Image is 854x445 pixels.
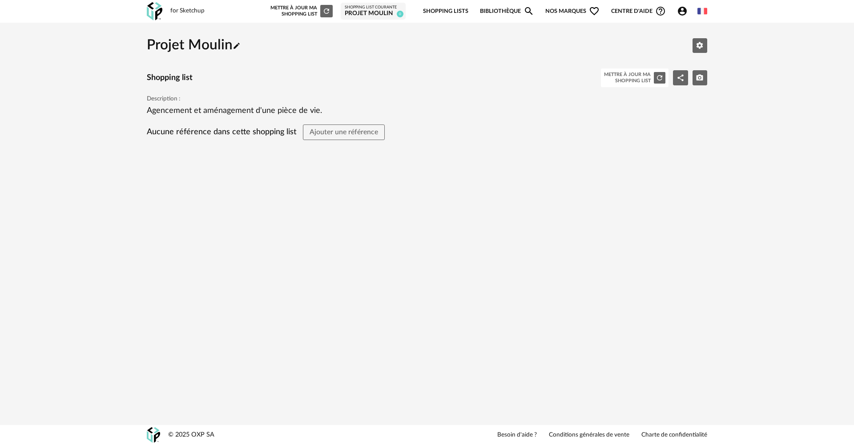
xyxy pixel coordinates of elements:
span: Editer les paramètres [696,41,704,48]
h2: Projet Moulin [147,36,241,55]
p: Agencement et aménagement d'une pièce de vie. [147,106,707,116]
button: Ajouter une référence [303,124,385,140]
span: Centre d'aideHelp Circle Outline icon [611,6,666,16]
button: Editer les paramètres [693,38,708,53]
a: Besoin d'aide ? [497,431,537,439]
div: Projet Moulin [345,10,402,18]
span: Account Circle icon [677,6,688,16]
div: Mettre à jour ma Shopping List [269,5,333,17]
button: Camera icon [693,70,708,85]
button: Refresh icon [654,72,665,84]
a: Shopping List courante Projet Moulin 0 [345,5,402,18]
span: Refresh icon [656,75,664,80]
div: © 2025 OXP SA [168,431,214,439]
span: Aucune référence dans cette shopping list [147,128,297,136]
button: Share Variant icon [673,70,688,85]
h4: Shopping list [147,73,193,83]
img: fr [697,6,707,16]
span: Pencil icon [233,38,241,52]
div: Shopping List courante [345,5,402,10]
span: Share Variant icon [677,74,685,81]
a: BibliothèqueMagnify icon [480,1,534,22]
a: Charte de confidentialité [641,431,707,439]
div: for Sketchup [170,7,205,15]
span: Magnify icon [524,6,534,16]
div: Mettre à jour ma Shopping List [604,72,651,84]
span: 0 [397,11,403,17]
a: Shopping Lists [423,1,468,22]
span: Camera icon [696,74,704,81]
img: OXP [147,2,162,20]
a: Conditions générales de vente [549,431,629,439]
span: Help Circle Outline icon [655,6,666,16]
span: Heart Outline icon [589,6,600,16]
img: OXP [147,427,160,443]
span: Nos marques [545,1,600,22]
span: Refresh icon [322,8,330,13]
h5: Description : [147,95,707,103]
span: Ajouter une référence [310,128,378,136]
span: Account Circle icon [677,6,692,16]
